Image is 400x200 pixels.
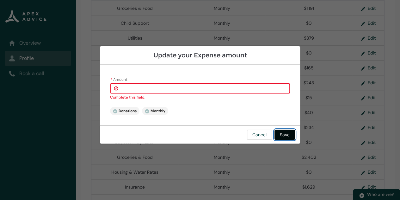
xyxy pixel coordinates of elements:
div: Complete this field. [110,94,290,100]
span: Donations [113,108,137,113]
label: Amount [110,75,130,83]
abbr: required [111,77,113,82]
span: Monthly [145,108,165,113]
button: Save [274,130,295,140]
h2: Update your Expense amount [105,51,295,59]
button: Cancel [247,130,272,140]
